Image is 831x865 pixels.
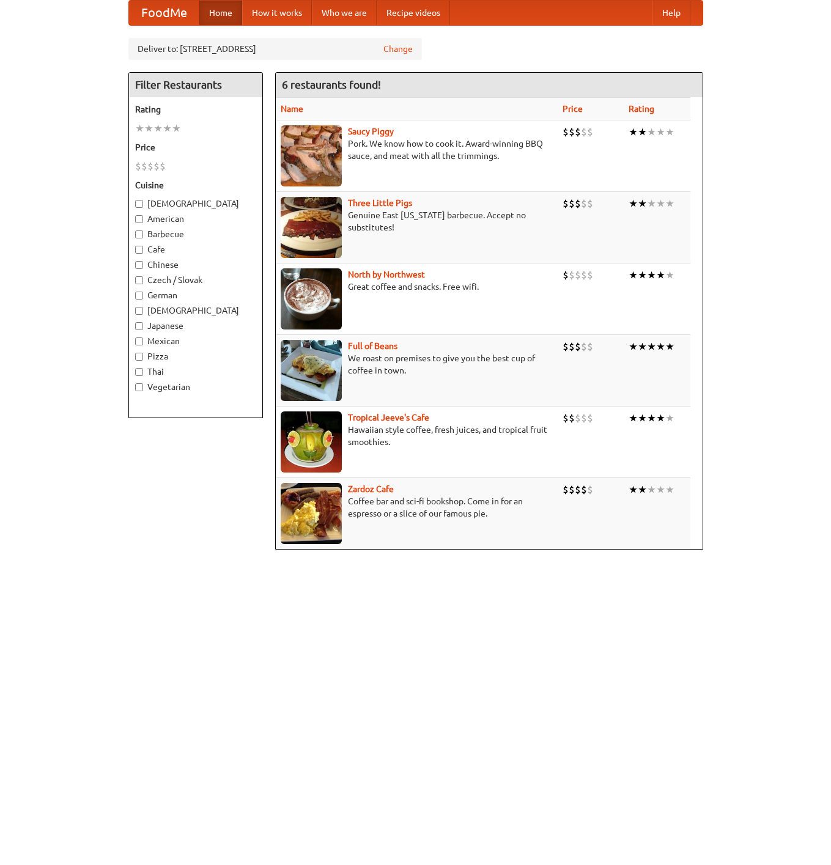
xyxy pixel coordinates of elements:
li: $ [160,160,166,173]
a: Price [563,104,583,114]
li: ★ [656,340,665,353]
li: $ [563,268,569,282]
p: Pork. We know how to cook it. Award-winning BBQ sauce, and meat with all the trimmings. [281,138,553,162]
li: $ [563,197,569,210]
li: $ [575,411,581,425]
li: ★ [656,483,665,496]
li: $ [569,125,575,139]
input: Thai [135,368,143,376]
img: jeeves.jpg [281,411,342,473]
a: Full of Beans [348,341,397,351]
a: Rating [629,104,654,114]
li: $ [563,411,569,425]
li: ★ [647,268,656,282]
label: Czech / Slovak [135,274,256,286]
li: ★ [656,268,665,282]
li: ★ [647,340,656,353]
li: ★ [638,197,647,210]
input: German [135,292,143,300]
label: Thai [135,366,256,378]
li: ★ [647,411,656,425]
a: Zardoz Cafe [348,484,394,494]
img: zardoz.jpg [281,483,342,544]
p: Genuine East [US_STATE] barbecue. Accept no substitutes! [281,209,553,234]
input: Japanese [135,322,143,330]
a: Change [383,43,413,55]
img: littlepigs.jpg [281,197,342,258]
h4: Filter Restaurants [129,73,262,97]
img: saucy.jpg [281,125,342,186]
img: beans.jpg [281,340,342,401]
li: ★ [656,411,665,425]
li: $ [581,125,587,139]
label: [DEMOGRAPHIC_DATA] [135,197,256,210]
li: $ [563,483,569,496]
label: Japanese [135,320,256,332]
li: $ [575,483,581,496]
li: $ [569,268,575,282]
li: ★ [665,411,674,425]
a: Three Little Pigs [348,198,412,208]
li: ★ [638,268,647,282]
li: $ [135,160,141,173]
li: $ [587,340,593,353]
li: ★ [638,483,647,496]
label: Barbecue [135,228,256,240]
li: ★ [629,483,638,496]
label: Vegetarian [135,381,256,393]
li: $ [587,197,593,210]
label: [DEMOGRAPHIC_DATA] [135,304,256,317]
li: ★ [647,125,656,139]
li: ★ [629,411,638,425]
li: ★ [665,197,674,210]
li: ★ [665,483,674,496]
input: Cafe [135,246,143,254]
li: $ [575,340,581,353]
li: $ [581,340,587,353]
p: Great coffee and snacks. Free wifi. [281,281,553,293]
img: north.jpg [281,268,342,329]
input: [DEMOGRAPHIC_DATA] [135,200,143,208]
li: ★ [638,125,647,139]
li: ★ [629,268,638,282]
input: Mexican [135,337,143,345]
label: Mexican [135,335,256,347]
input: Pizza [135,353,143,361]
li: $ [563,340,569,353]
li: $ [141,160,147,173]
li: $ [569,197,575,210]
a: North by Northwest [348,270,425,279]
a: Name [281,104,303,114]
li: $ [581,197,587,210]
input: Chinese [135,261,143,269]
input: Vegetarian [135,383,143,391]
input: [DEMOGRAPHIC_DATA] [135,307,143,315]
li: $ [587,411,593,425]
li: $ [147,160,153,173]
a: Help [652,1,690,25]
li: ★ [665,340,674,353]
p: We roast on premises to give you the best cup of coffee in town. [281,352,553,377]
li: $ [575,268,581,282]
li: $ [581,268,587,282]
li: ★ [163,122,172,135]
a: Tropical Jeeve's Cafe [348,413,429,422]
li: ★ [665,125,674,139]
label: American [135,213,256,225]
li: $ [569,411,575,425]
li: ★ [629,125,638,139]
li: ★ [135,122,144,135]
input: Barbecue [135,230,143,238]
li: $ [581,411,587,425]
li: $ [587,483,593,496]
li: ★ [647,197,656,210]
li: ★ [629,340,638,353]
a: Recipe videos [377,1,450,25]
li: $ [575,125,581,139]
li: $ [153,160,160,173]
li: ★ [647,483,656,496]
ng-pluralize: 6 restaurants found! [282,79,381,90]
li: $ [587,268,593,282]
